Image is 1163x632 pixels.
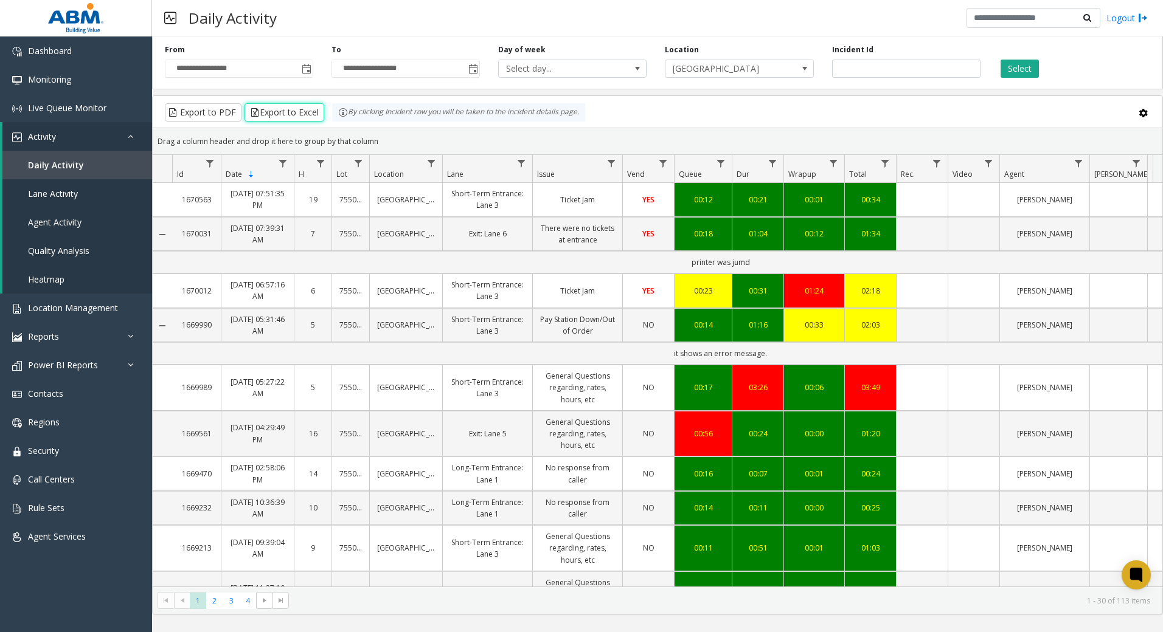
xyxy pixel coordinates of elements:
[791,382,837,393] a: 00:06
[852,319,889,331] a: 02:03
[229,314,286,337] a: [DATE] 05:31:46 AM
[12,504,22,513] img: 'icon'
[791,194,837,205] div: 00:01
[12,332,22,342] img: 'icon'
[1007,428,1082,439] a: [PERSON_NAME]
[540,194,615,205] a: Ticket Jam
[153,230,172,239] a: Collapse Details
[153,131,1162,152] div: Drag a column header and drop it here to group by that column
[791,428,837,439] a: 00:00
[302,319,324,331] a: 5
[299,169,304,179] span: H
[537,169,555,179] span: Issue
[299,60,313,77] span: Toggle popup
[206,592,223,609] span: Page 2
[377,285,435,297] a: [GEOGRAPHIC_DATA]
[28,245,89,256] span: Quality Analysis
[447,169,463,179] span: Lane
[643,428,654,439] span: NO
[682,468,724,479] div: 00:16
[229,422,286,445] a: [DATE] 04:29:49 PM
[740,228,776,239] a: 01:04
[28,359,98,371] span: Power BI Reports
[852,194,889,205] a: 00:34
[28,102,106,114] span: Live Queue Monitor
[953,169,973,179] span: Video
[229,376,286,399] a: [DATE] 05:27:22 AM
[28,331,59,342] span: Reports
[450,314,525,337] a: Short-Term Entrance: Lane 3
[643,503,654,513] span: NO
[643,320,654,330] span: NO
[296,596,1150,606] kendo-pager-info: 1 - 30 of 113 items
[852,285,889,297] a: 02:18
[540,285,615,297] a: Ticket Jam
[1094,169,1150,179] span: [PERSON_NAME]
[276,596,286,605] span: Go to the last page
[12,418,22,428] img: 'icon'
[2,236,152,265] a: Quality Analysis
[12,47,22,57] img: 'icon'
[630,319,667,331] a: NO
[28,273,64,285] span: Heatmap
[740,319,776,331] div: 01:16
[179,228,214,239] a: 1670031
[643,469,654,479] span: NO
[165,103,241,122] button: Export to PDF
[682,542,724,554] div: 00:11
[643,543,654,553] span: NO
[377,228,435,239] a: [GEOGRAPHIC_DATA]
[302,428,324,439] a: 16
[332,103,585,122] div: By clicking Incident row you will be taken to the incident details page.
[540,314,615,337] a: Pay Station Down/Out of Order
[246,170,256,179] span: Sortable
[377,428,435,439] a: [GEOGRAPHIC_DATA]
[1001,60,1039,78] button: Select
[740,468,776,479] a: 00:07
[302,502,324,513] a: 10
[1007,319,1082,331] a: [PERSON_NAME]
[12,304,22,314] img: 'icon'
[682,382,724,393] div: 00:17
[12,447,22,456] img: 'icon'
[229,188,286,211] a: [DATE] 07:51:35 PM
[791,542,837,554] div: 00:01
[313,155,329,171] a: H Filter Menu
[642,194,654,205] span: YES
[682,428,724,439] div: 00:56
[630,382,667,393] a: NO
[229,582,286,605] a: [DATE] 11:27:19 PM
[540,577,615,612] a: General Questions regarding, rates, hours, etc
[12,475,22,485] img: 'icon'
[740,502,776,513] a: 00:11
[737,169,749,179] span: Dur
[740,382,776,393] a: 03:26
[630,428,667,439] a: NO
[791,319,837,331] div: 00:33
[1007,194,1082,205] a: [PERSON_NAME]
[377,468,435,479] a: [GEOGRAPHIC_DATA]
[1007,228,1082,239] a: [PERSON_NAME]
[229,222,286,246] a: [DATE] 07:39:31 AM
[852,428,889,439] a: 01:20
[825,155,842,171] a: Wrapup Filter Menu
[682,194,724,205] a: 00:12
[339,468,362,479] a: 75500151
[223,592,240,609] span: Page 3
[374,169,404,179] span: Location
[540,416,615,452] a: General Questions regarding, rates, hours, etc
[630,542,667,554] a: NO
[338,108,348,117] img: infoIcon.svg
[28,159,84,171] span: Daily Activity
[740,542,776,554] a: 00:51
[302,194,324,205] a: 19
[377,542,435,554] a: [GEOGRAPHIC_DATA]
[877,155,894,171] a: Total Filter Menu
[302,468,324,479] a: 14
